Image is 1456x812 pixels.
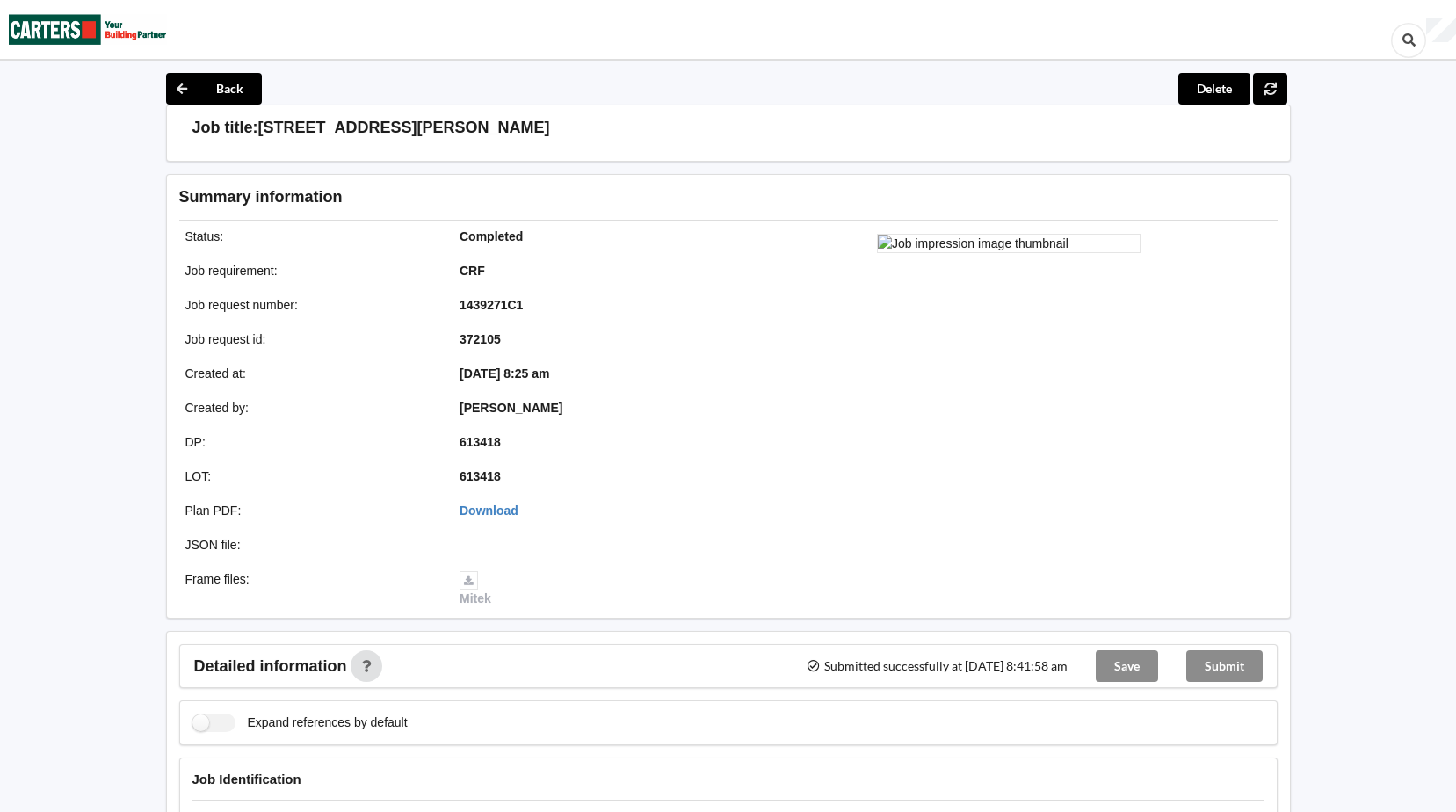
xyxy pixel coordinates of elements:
[173,399,448,417] div: Created by :
[460,401,562,415] b: [PERSON_NAME]
[173,330,448,348] div: Job request id :
[173,228,448,245] div: Status :
[166,73,262,105] button: Back
[192,771,1264,787] h4: Job Identification
[173,570,448,607] div: Frame files :
[173,262,448,279] div: Job requirement :
[258,118,550,138] h3: [STREET_ADDRESS][PERSON_NAME]
[460,332,501,346] b: 372105
[877,234,1141,253] img: Job impression image thumbnail
[460,469,501,483] b: 613418
[460,366,549,381] b: [DATE] 8:25 am
[173,502,448,519] div: Plan PDF :
[9,1,167,58] img: Carters
[194,658,347,674] span: Detailed information
[460,264,485,278] b: CRF
[460,298,523,312] b: 1439271C1
[1178,73,1250,105] button: Delete
[179,187,997,207] h3: Summary information
[460,504,518,518] a: Download
[460,435,501,449] b: 613418
[173,433,448,451] div: DP :
[192,714,408,732] label: Expand references by default
[460,572,491,605] a: Mitek
[806,660,1067,672] span: Submitted successfully at [DATE] 8:41:58 am
[460,229,523,243] b: Completed
[173,468,448,485] div: LOT :
[173,296,448,314] div: Job request number :
[192,118,258,138] h3: Job title:
[173,365,448,382] div: Created at :
[1426,18,1456,43] div: User Profile
[173,536,448,554] div: JSON file :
